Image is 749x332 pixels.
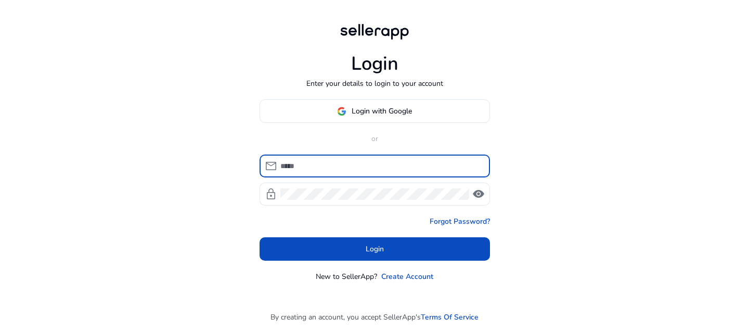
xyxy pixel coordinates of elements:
h1: Login [351,53,398,75]
span: Login with Google [352,106,412,117]
a: Create Account [381,271,433,282]
a: Forgot Password? [430,216,490,227]
button: Login [260,237,490,261]
span: visibility [472,188,485,200]
a: Terms Of Service [421,312,479,323]
span: mail [265,160,277,172]
p: New to SellerApp? [316,271,377,282]
p: or [260,133,490,144]
span: Login [366,244,384,254]
img: google-logo.svg [337,107,346,116]
button: Login with Google [260,99,490,123]
p: Enter your details to login to your account [306,78,443,89]
span: lock [265,188,277,200]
